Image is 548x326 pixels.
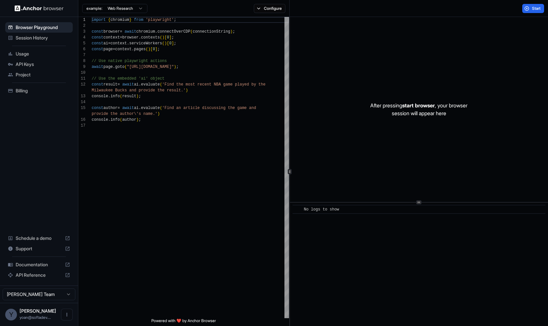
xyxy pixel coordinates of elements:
[5,85,73,96] div: Billing
[92,76,164,81] span: // Use the embedded 'ai' object
[120,117,122,122] span: (
[153,47,155,52] span: 0
[92,59,167,63] span: // Use native playwright actions
[129,41,162,46] span: serviceWorkers
[158,47,160,52] span: ;
[115,47,131,52] span: context
[78,58,85,64] div: 8
[103,65,113,69] span: page
[230,29,233,34] span: )
[136,117,139,122] span: )
[304,207,339,212] span: No logs to show
[78,46,85,52] div: 6
[146,47,148,52] span: (
[20,315,51,320] span: yoan@softadev.agency
[141,82,160,87] span: evaluate
[122,117,136,122] span: author
[92,94,108,99] span: console
[16,51,70,57] span: Usage
[5,270,73,280] div: API Reference
[5,259,73,270] div: Documentation
[78,99,85,105] div: 14
[108,18,110,22] span: {
[92,47,103,52] span: const
[141,35,160,40] span: contexts
[103,29,120,34] span: browser
[5,33,73,43] div: Session History
[15,5,64,11] img: Anchor Logo
[155,47,157,52] span: ]
[92,35,103,40] span: const
[111,94,120,99] span: info
[131,47,134,52] span: .
[151,318,216,326] span: Powered with ❤️ by Anchor Browser
[139,82,141,87] span: .
[174,18,176,22] span: ;
[115,65,125,69] span: goto
[254,4,285,13] button: Configure
[16,61,70,68] span: API Keys
[120,35,122,40] span: =
[16,245,62,252] span: Support
[150,47,153,52] span: [
[78,70,85,76] div: 10
[103,47,113,52] span: page
[113,65,115,69] span: .
[5,309,17,320] div: Y
[5,233,73,243] div: Schedule a demo
[158,29,190,34] span: connectOverCDP
[5,243,73,254] div: Support
[16,71,70,78] span: Project
[172,35,174,40] span: ;
[103,41,108,46] span: ai
[155,29,157,34] span: .
[111,117,120,122] span: info
[146,18,174,22] span: 'playwright'
[111,18,129,22] span: chromium
[78,17,85,23] div: 1
[16,35,70,41] span: Session History
[158,112,160,116] span: )
[402,102,435,109] span: start browser
[160,106,162,110] span: (
[117,106,120,110] span: =
[139,94,141,99] span: ;
[125,29,136,34] span: await
[108,94,110,99] span: .
[92,41,103,46] span: const
[78,76,85,82] div: 11
[5,49,73,59] div: Usage
[129,18,131,22] span: }
[174,65,176,69] span: )
[5,59,73,70] div: API Keys
[92,18,106,22] span: import
[108,117,110,122] span: .
[78,64,85,70] div: 9
[78,105,85,111] div: 15
[125,65,127,69] span: (
[92,106,103,110] span: const
[78,29,85,35] div: 3
[16,272,62,278] span: API Reference
[162,82,266,87] span: 'Find the most recent NBA game played by the
[16,261,62,268] span: Documentation
[134,18,144,22] span: from
[164,35,167,40] span: [
[134,106,139,110] span: ai
[78,23,85,29] div: 2
[120,94,122,99] span: (
[78,52,85,58] div: 7
[122,82,134,87] span: await
[16,87,70,94] span: Billing
[103,82,117,87] span: result
[162,41,164,46] span: (
[233,29,235,34] span: ;
[169,35,172,40] span: ]
[169,41,172,46] span: 0
[92,117,108,122] span: console
[78,123,85,129] div: 17
[162,35,164,40] span: )
[164,41,167,46] span: )
[16,24,70,31] span: Browser Playground
[162,106,256,110] span: 'Find an article discussing the game and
